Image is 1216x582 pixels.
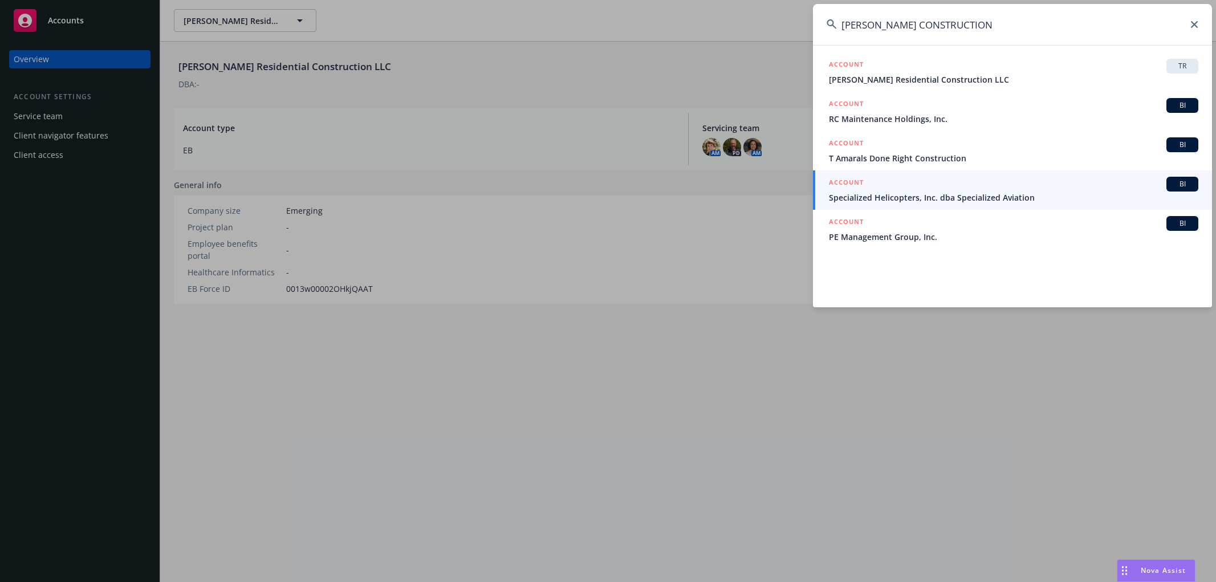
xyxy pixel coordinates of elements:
span: RC Maintenance Holdings, Inc. [829,113,1198,125]
span: BI [1171,100,1194,111]
h5: ACCOUNT [829,59,864,72]
h5: ACCOUNT [829,216,864,230]
span: Nova Assist [1141,565,1186,575]
span: PE Management Group, Inc. [829,231,1198,243]
span: TR [1171,61,1194,71]
a: ACCOUNTBISpecialized Helicopters, Inc. dba Specialized Aviation [813,170,1212,210]
a: ACCOUNTTR[PERSON_NAME] Residential Construction LLC [813,52,1212,92]
input: Search... [813,4,1212,45]
span: Specialized Helicopters, Inc. dba Specialized Aviation [829,192,1198,204]
span: [PERSON_NAME] Residential Construction LLC [829,74,1198,86]
span: T Amarals Done Right Construction [829,152,1198,164]
div: Drag to move [1117,560,1132,581]
h5: ACCOUNT [829,137,864,151]
a: ACCOUNTBIT Amarals Done Right Construction [813,131,1212,170]
span: BI [1171,179,1194,189]
button: Nova Assist [1117,559,1195,582]
span: BI [1171,140,1194,150]
a: ACCOUNTBIPE Management Group, Inc. [813,210,1212,249]
a: ACCOUNTBIRC Maintenance Holdings, Inc. [813,92,1212,131]
h5: ACCOUNT [829,98,864,112]
span: BI [1171,218,1194,229]
h5: ACCOUNT [829,177,864,190]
